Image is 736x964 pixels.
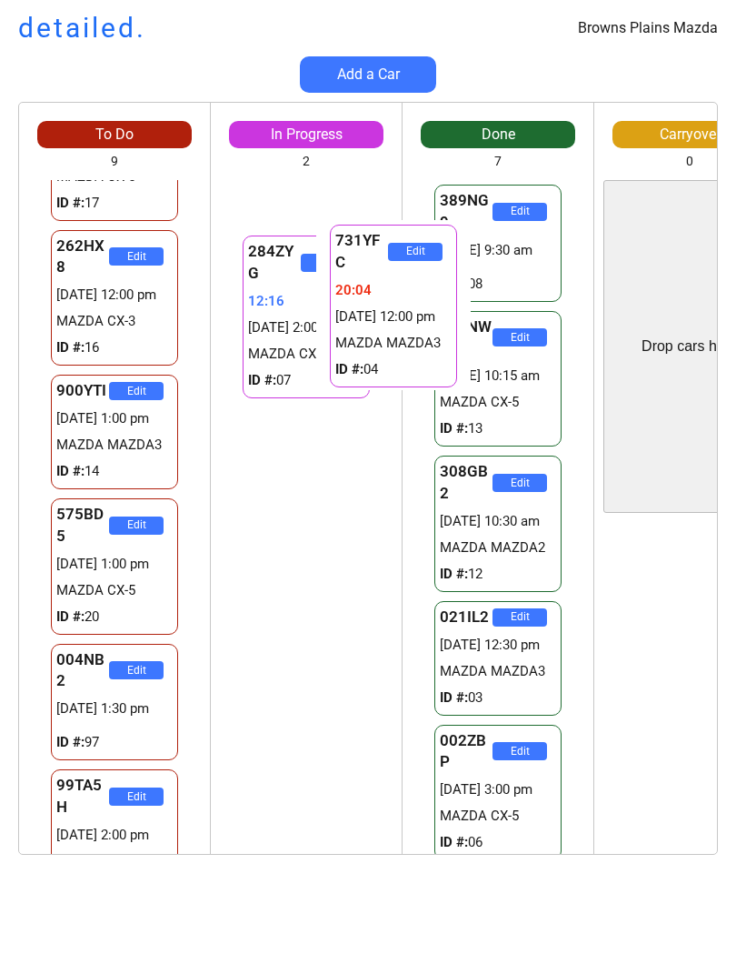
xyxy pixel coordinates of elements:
[440,689,468,706] strong: ID #:
[440,636,556,655] div: [DATE] 12:30 pm
[248,371,364,390] div: 07
[492,474,547,492] button: Edit
[301,254,355,272] button: Edit
[56,826,173,845] div: [DATE] 2:00 pm
[440,607,492,628] div: 021IL2
[109,517,164,535] button: Edit
[109,788,164,806] button: Edit
[440,420,468,437] strong: ID #:
[56,649,109,693] div: 004NB2
[492,203,547,221] button: Edit
[56,775,109,818] div: 99TA5H
[18,9,146,47] h1: detailed.
[56,504,109,547] div: 575BD5
[56,608,85,625] strong: ID #:
[440,565,556,584] div: 12
[56,463,85,479] strong: ID #:
[111,153,118,171] div: 9
[335,334,452,353] div: MAZDA MAZDA3
[335,360,452,379] div: 04
[440,419,556,438] div: 13
[56,581,173,600] div: MAZDA CX-5
[56,286,173,305] div: [DATE] 12:00 pm
[56,195,85,211] strong: ID #:
[109,382,164,400] button: Edit
[440,241,556,260] div: [DATE] 9:30 am
[421,125,575,145] div: Done
[335,361,363,377] strong: ID #:
[440,393,556,412] div: MAZDA CX-5
[56,339,85,356] strong: ID #:
[56,462,173,481] div: 14
[56,699,173,718] div: [DATE] 1:30 pm
[335,307,452,326] div: [DATE] 12:00 pm
[686,153,693,171] div: 0
[109,247,164,266] button: Edit
[492,742,547,760] button: Edit
[248,318,364,337] div: [DATE] 2:00 pm
[56,734,85,750] strong: ID #:
[303,153,310,171] div: 2
[440,512,556,531] div: [DATE] 10:30 am
[56,555,173,574] div: [DATE] 1:00 pm
[229,125,383,145] div: In Progress
[440,730,492,774] div: 002ZBP
[440,834,468,850] strong: ID #:
[56,380,109,402] div: 900YTI
[440,833,556,852] div: 06
[440,275,556,294] div: 08
[248,292,364,311] div: 12:16
[494,153,502,171] div: 7
[56,194,173,213] div: 17
[388,243,443,261] button: Edit
[440,367,556,386] div: [DATE] 10:15 am
[440,461,492,505] div: 308GB2
[440,807,556,826] div: MAZDA CX-5
[56,409,173,428] div: [DATE] 1:00 pm
[56,608,173,627] div: 20
[56,733,173,752] div: 97
[335,230,388,274] div: 731YFC
[300,56,436,93] button: Add a Car
[440,538,556,557] div: MAZDA MAZDA2
[56,436,173,455] div: MAZDA MAZDA3
[440,190,492,234] div: 389NG9
[335,281,452,300] div: 20:04
[248,372,276,388] strong: ID #:
[56,852,173,871] div: MAZDA MAZDA2
[492,328,547,346] button: Edit
[248,345,364,364] div: MAZDA CX-5
[37,125,192,145] div: To Do
[109,661,164,679] button: Edit
[440,566,468,582] strong: ID #:
[56,312,173,331] div: MAZDA CX-3
[578,18,718,38] div: Browns Plains Mazda
[440,662,556,681] div: MAZDA MAZDA3
[56,236,109,279] div: 262HX8
[56,338,173,357] div: 16
[492,608,547,627] button: Edit
[248,241,301,285] div: 284ZYG
[440,688,556,708] div: 03
[440,780,556,799] div: [DATE] 3:00 pm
